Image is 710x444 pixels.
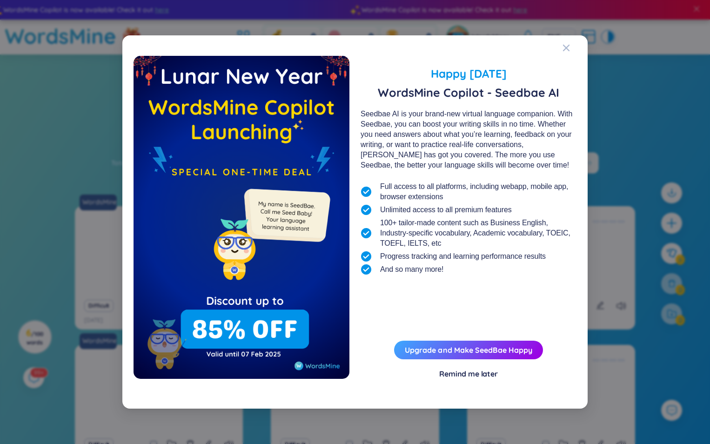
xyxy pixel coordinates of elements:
[134,56,349,379] img: wmFlashDealEmpty.967f2bab.png
[439,369,498,379] div: Remind me later
[361,109,576,170] div: Seedbae AI is your brand-new virtual language companion. With Seedbae, you can boost your writing...
[380,218,576,249] span: 100+ tailor-made content such as Business English, Industry-specific vocabulary, Academic vocabul...
[361,65,576,82] span: Happy [DATE]
[380,251,546,262] span: Progress tracking and learning performance results
[380,205,512,215] span: Unlimited access to all premium features
[240,170,332,262] img: minionSeedbaeMessage.35ffe99e.png
[361,86,576,100] span: WordsMine Copilot - Seedbae AI
[380,264,443,275] span: And so many more!
[563,35,588,61] button: Close
[405,345,532,355] a: Upgrade and Make SeedBae Happy
[394,341,543,359] button: Upgrade and Make SeedBae Happy
[380,182,576,202] span: Full access to all platforms, including webapp, mobile app, browser extensions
